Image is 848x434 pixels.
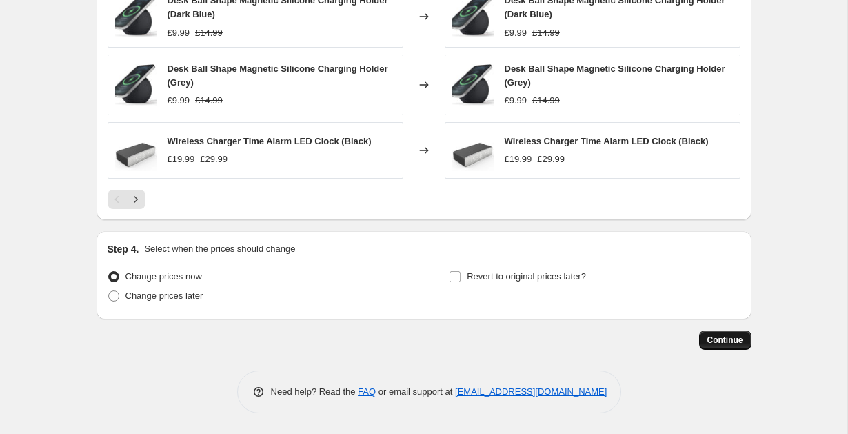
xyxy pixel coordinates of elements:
img: Sf6887cf488ff4a89805c2b68a31fe12at_80x.webp [115,64,157,106]
span: £14.99 [532,28,560,38]
img: Sb64e0fd5667c42d3a7e4348aa1ccf8ebC_80x.webp [115,130,157,171]
span: or email support at [376,386,455,397]
img: Sb64e0fd5667c42d3a7e4348aa1ccf8ebC_80x.webp [452,130,494,171]
span: Change prices now [125,271,202,282]
p: Select when the prices should change [144,242,295,256]
span: £14.99 [195,28,223,38]
span: Desk Ball Shape Magnetic Silicone Charging Holder (Grey) [168,63,388,88]
button: Continue [699,331,751,350]
span: £9.99 [168,95,190,106]
span: Wireless Charger Time Alarm LED Clock (Black) [168,136,372,146]
a: FAQ [358,386,376,397]
button: Next [126,190,145,209]
a: [EMAIL_ADDRESS][DOMAIN_NAME] [455,386,607,397]
span: £9.99 [505,28,527,38]
span: Need help? Read the [271,386,359,397]
span: £29.99 [537,154,565,164]
span: £14.99 [195,95,223,106]
span: £19.99 [168,154,195,164]
span: Continue [707,335,743,346]
h2: Step 4. [108,242,139,256]
nav: Pagination [108,190,145,209]
span: Change prices later [125,290,203,301]
span: Wireless Charger Time Alarm LED Clock (Black) [505,136,709,146]
span: £9.99 [505,95,527,106]
img: Sf6887cf488ff4a89805c2b68a31fe12at_80x.webp [452,64,494,106]
span: Desk Ball Shape Magnetic Silicone Charging Holder (Grey) [505,63,725,88]
span: £29.99 [200,154,228,164]
span: £9.99 [168,28,190,38]
span: £14.99 [532,95,560,106]
span: Revert to original prices later? [467,271,586,282]
span: £19.99 [505,154,532,164]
